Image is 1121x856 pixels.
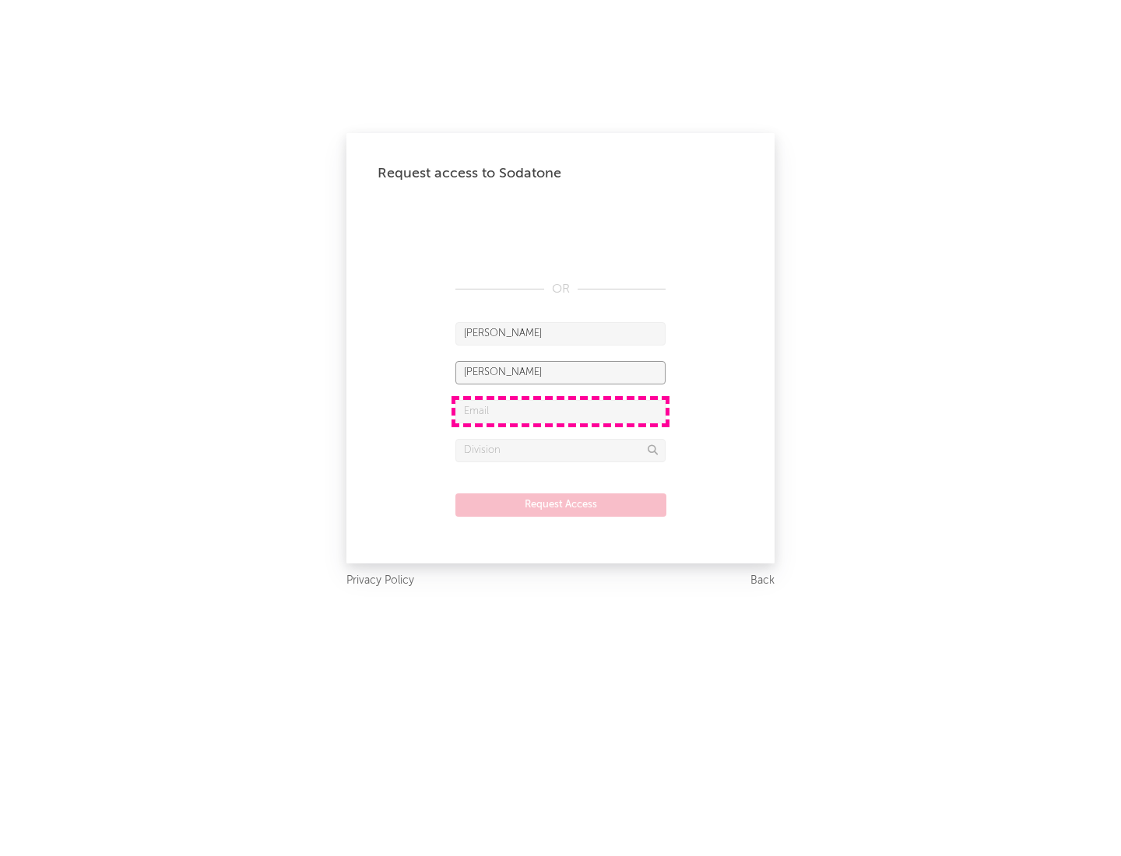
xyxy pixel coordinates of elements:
[455,361,666,384] input: Last Name
[455,493,666,517] button: Request Access
[378,164,743,183] div: Request access to Sodatone
[455,280,666,299] div: OR
[750,571,775,591] a: Back
[346,571,414,591] a: Privacy Policy
[455,322,666,346] input: First Name
[455,400,666,423] input: Email
[455,439,666,462] input: Division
